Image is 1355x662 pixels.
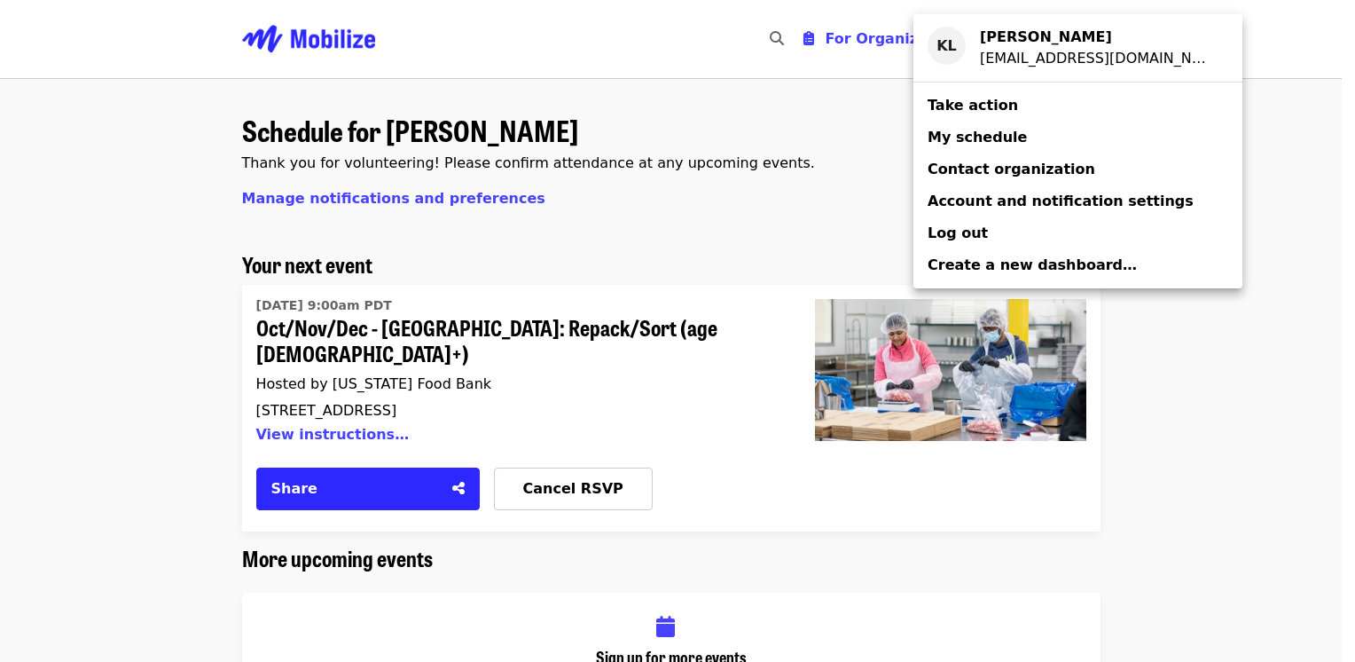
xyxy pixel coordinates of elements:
[928,27,966,65] div: KL
[980,28,1112,45] strong: [PERSON_NAME]
[913,185,1242,217] a: Account and notification settings
[913,249,1242,281] a: Create a new dashboard…
[913,21,1242,75] a: KL[PERSON_NAME][EMAIL_ADDRESS][DOMAIN_NAME]
[928,193,1194,209] span: Account and notification settings
[928,225,988,241] span: Log out
[913,154,1242,185] a: Contact organization
[913,122,1242,154] a: My schedule
[928,161,1095,177] span: Contact organization
[928,256,1137,273] span: Create a new dashboard…
[980,48,1214,69] div: kimberlylovell1980@gmail.com
[913,90,1242,122] a: Take action
[913,217,1242,249] a: Log out
[928,97,1018,114] span: Take action
[928,129,1027,146] span: My schedule
[980,27,1214,48] div: Kimberly Lovell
